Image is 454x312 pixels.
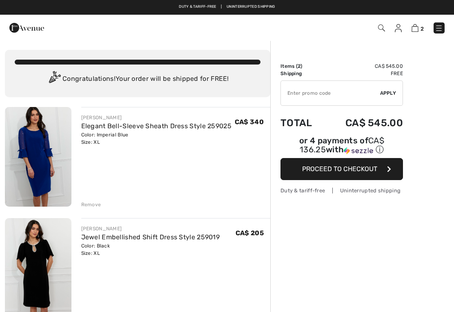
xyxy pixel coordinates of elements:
[324,109,403,137] td: CA$ 545.00
[280,62,324,70] td: Items ( )
[378,25,385,31] img: Search
[300,136,384,154] span: CA$ 136.25
[9,20,44,36] img: 1ère Avenue
[302,165,377,173] span: Proceed to Checkout
[421,26,424,32] span: 2
[344,147,373,154] img: Sezzle
[15,71,260,87] div: Congratulations! Your order will be shipped for FREE!
[280,137,403,158] div: or 4 payments ofCA$ 136.25withSezzle Click to learn more about Sezzle
[236,229,264,237] span: CA$ 205
[324,70,403,77] td: Free
[280,187,403,194] div: Duty & tariff-free | Uninterrupted shipping
[280,70,324,77] td: Shipping
[412,24,418,32] img: Shopping Bag
[280,158,403,180] button: Proceed to Checkout
[5,107,71,207] img: Elegant Bell-Sleeve Sheath Dress Style 259025
[395,24,402,32] img: My Info
[298,63,300,69] span: 2
[412,23,424,33] a: 2
[81,201,101,208] div: Remove
[81,131,232,146] div: Color: Imperial Blue Size: XL
[81,114,232,121] div: [PERSON_NAME]
[46,71,62,87] img: Congratulation2.svg
[435,24,443,32] img: Menu
[81,242,220,257] div: Color: Black Size: XL
[81,225,220,232] div: [PERSON_NAME]
[280,109,324,137] td: Total
[280,137,403,155] div: or 4 payments of with
[324,62,403,70] td: CA$ 545.00
[81,233,220,241] a: Jewel Embellished Shift Dress Style 259019
[9,23,44,31] a: 1ère Avenue
[81,122,232,130] a: Elegant Bell-Sleeve Sheath Dress Style 259025
[235,118,264,126] span: CA$ 340
[281,81,380,105] input: Promo code
[380,89,396,97] span: Apply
